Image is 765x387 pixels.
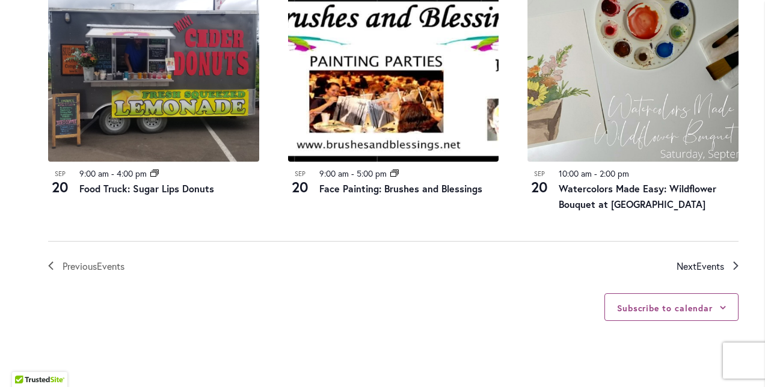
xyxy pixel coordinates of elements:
a: Face Painting: Brushes and Blessings [319,182,482,195]
span: Events [696,260,724,272]
span: Events [97,260,124,272]
span: - [351,168,354,179]
span: 20 [48,177,72,197]
span: - [594,168,597,179]
button: Subscribe to calendar [617,302,713,314]
span: Sep [527,169,551,179]
time: 9:00 am [319,168,349,179]
a: Watercolors Made Easy: Wildflower Bouquet at [GEOGRAPHIC_DATA] [559,182,716,210]
time: 4:00 pm [117,168,147,179]
span: Previous [63,258,124,274]
span: 20 [527,177,551,197]
time: 5:00 pm [357,168,387,179]
span: - [111,168,114,179]
time: 2:00 pm [600,168,629,179]
span: 20 [288,177,312,197]
span: Sep [48,169,72,179]
a: Food Truck: Sugar Lips Donuts [79,182,214,195]
iframe: Launch Accessibility Center [9,344,43,378]
time: 10:00 am [559,168,592,179]
time: 9:00 am [79,168,109,179]
a: Previous Events [48,258,124,274]
a: Next Events [677,258,739,274]
span: Next [677,258,724,274]
span: Sep [288,169,312,179]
